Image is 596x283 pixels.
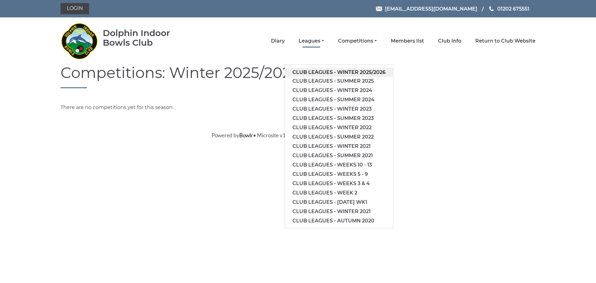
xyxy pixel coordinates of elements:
[338,38,377,44] a: Competitions
[489,6,494,11] img: Phone us
[285,142,393,151] a: Club leagues - Winter 2021
[61,3,89,14] a: Login
[285,170,393,179] a: Club leagues - Weeks 5 - 9
[212,132,385,139] span: Powered by • Microsite v1.2.2.6 • Copyright 2019 Bespoke 4 Business
[488,5,529,13] a: Phone us 01202 675551
[103,28,190,48] div: Dolphin Indoor Bowls Club
[438,38,461,44] a: Club Info
[56,104,540,111] div: There are no competitions yet for this season.
[285,104,393,114] a: Club leagues - Winter 2023
[285,76,393,86] a: Club leagues - Summer 2025
[285,188,393,198] a: Club leagues - Week 2
[271,38,285,44] a: Diary
[285,95,393,104] a: Club leagues - Summer 2024
[391,38,424,44] a: Members list
[285,86,393,95] a: Club leagues - Winter 2024
[285,68,393,77] a: Club leagues - Winter 2025/2026
[376,5,477,13] a: Email [EMAIL_ADDRESS][DOMAIN_NAME]
[299,38,324,44] a: Leagues
[497,6,529,11] span: 01202 675551
[376,7,382,11] img: Email
[285,216,393,226] a: Club leagues - Autumn 2020
[475,38,535,44] a: Return to Club Website
[285,132,393,142] a: Club leagues - Summer 2022
[285,64,393,228] ul: Leagues
[285,114,393,123] a: Club leagues - Summer 2023
[285,207,393,216] a: Club leagues - Winter 2021
[285,198,393,207] a: Club leagues - [DATE] wk1
[285,151,393,160] a: Club leagues - Summer 2021
[61,65,535,88] h1: Competitions: Winter 2025/2026
[285,179,393,188] a: Club leagues - Weeks 3 & 4
[285,160,393,170] a: Club leagues - Weeks 10 - 13
[239,132,253,139] a: Bowlr
[385,6,477,11] span: [EMAIL_ADDRESS][DOMAIN_NAME]
[285,123,393,132] a: Club leagues - Winter 2022
[61,19,98,63] img: Dolphin Indoor Bowls Club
